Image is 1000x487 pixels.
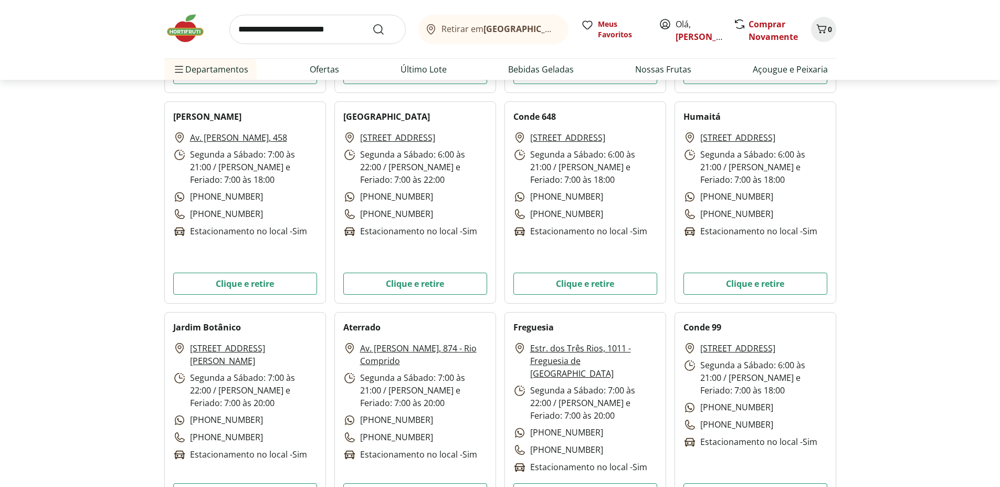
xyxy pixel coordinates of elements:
[343,371,487,409] p: Segunda a Sábado: 7:00 às 21:00 / [PERSON_NAME] e Feriado: 7:00 às 20:00
[310,63,339,76] a: Ofertas
[164,13,217,44] img: Hortifruti
[343,190,433,203] p: [PHONE_NUMBER]
[683,436,817,449] p: Estacionamento no local - Sim
[418,15,569,44] button: Retirar em[GEOGRAPHIC_DATA]/[GEOGRAPHIC_DATA]
[190,131,287,144] a: Av. [PERSON_NAME], 458
[360,342,487,367] a: Av. [PERSON_NAME], 874 - Rio Comprido
[581,19,646,40] a: Meus Favoritos
[372,23,397,36] button: Submit Search
[828,24,832,34] span: 0
[173,431,263,444] p: [PHONE_NUMBER]
[173,208,263,221] p: [PHONE_NUMBER]
[683,321,721,334] h2: Conde 99
[173,57,185,82] button: Menu
[749,18,798,43] a: Comprar Novamente
[811,17,836,42] button: Carrinho
[513,443,603,457] p: [PHONE_NUMBER]
[441,24,557,34] span: Retirar em
[513,148,657,186] p: Segunda a Sábado: 6:00 às 21:00 / [PERSON_NAME] e Feriado: 7:00 às 18:00
[360,131,435,144] a: [STREET_ADDRESS]
[173,190,263,203] p: [PHONE_NUMBER]
[343,273,487,295] button: Clique e retire
[513,384,657,422] p: Segunda a Sábado: 7:00 às 22:00 / [PERSON_NAME] e Feriado: 7:00 às 20:00
[173,321,241,334] h2: Jardim Botânico
[683,273,827,295] button: Clique e retire
[513,426,603,439] p: [PHONE_NUMBER]
[343,413,433,427] p: [PHONE_NUMBER]
[513,461,647,474] p: Estacionamento no local - Sim
[753,63,828,76] a: Açougue e Peixaria
[173,371,317,409] p: Segunda a Sábado: 7:00 às 22:00 / [PERSON_NAME] e Feriado: 7:00 às 20:00
[683,148,827,186] p: Segunda a Sábado: 6:00 às 21:00 / [PERSON_NAME] e Feriado: 7:00 às 18:00
[683,208,773,221] p: [PHONE_NUMBER]
[173,110,241,123] h2: [PERSON_NAME]
[676,31,744,43] a: [PERSON_NAME]
[530,342,657,380] a: Estr. dos Três Rios, 1011 - Freguesia de [GEOGRAPHIC_DATA]
[700,131,775,144] a: [STREET_ADDRESS]
[513,273,657,295] button: Clique e retire
[343,431,433,444] p: [PHONE_NUMBER]
[683,418,773,431] p: [PHONE_NUMBER]
[173,273,317,295] button: Clique e retire
[343,148,487,186] p: Segunda a Sábado: 6:00 às 22:00 / [PERSON_NAME] e Feriado: 7:00 às 22:00
[513,321,554,334] h2: Freguesia
[513,190,603,203] p: [PHONE_NUMBER]
[508,63,574,76] a: Bebidas Geladas
[343,208,433,221] p: [PHONE_NUMBER]
[343,448,477,461] p: Estacionamento no local - Sim
[513,110,556,123] h2: Conde 648
[700,342,775,355] a: [STREET_ADDRESS]
[513,225,647,238] p: Estacionamento no local - Sim
[683,225,817,238] p: Estacionamento no local - Sim
[598,19,646,40] span: Meus Favoritos
[530,131,605,144] a: [STREET_ADDRESS]
[676,18,722,43] span: Olá,
[683,359,827,397] p: Segunda a Sábado: 6:00 às 21:00 / [PERSON_NAME] e Feriado: 7:00 às 18:00
[635,63,691,76] a: Nossas Frutas
[683,401,773,414] p: [PHONE_NUMBER]
[401,63,447,76] a: Último Lote
[190,342,317,367] a: [STREET_ADDRESS][PERSON_NAME]
[683,110,721,123] h2: Humaitá
[513,208,603,221] p: [PHONE_NUMBER]
[173,448,307,461] p: Estacionamento no local - Sim
[229,15,406,44] input: search
[343,225,477,238] p: Estacionamento no local - Sim
[343,110,430,123] h2: [GEOGRAPHIC_DATA]
[343,321,381,334] h2: Aterrado
[483,23,660,35] b: [GEOGRAPHIC_DATA]/[GEOGRAPHIC_DATA]
[683,190,773,203] p: [PHONE_NUMBER]
[173,225,307,238] p: Estacionamento no local - Sim
[173,57,248,82] span: Departamentos
[173,413,263,427] p: [PHONE_NUMBER]
[173,148,317,186] p: Segunda a Sábado: 7:00 às 21:00 / [PERSON_NAME] e Feriado: 7:00 às 18:00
